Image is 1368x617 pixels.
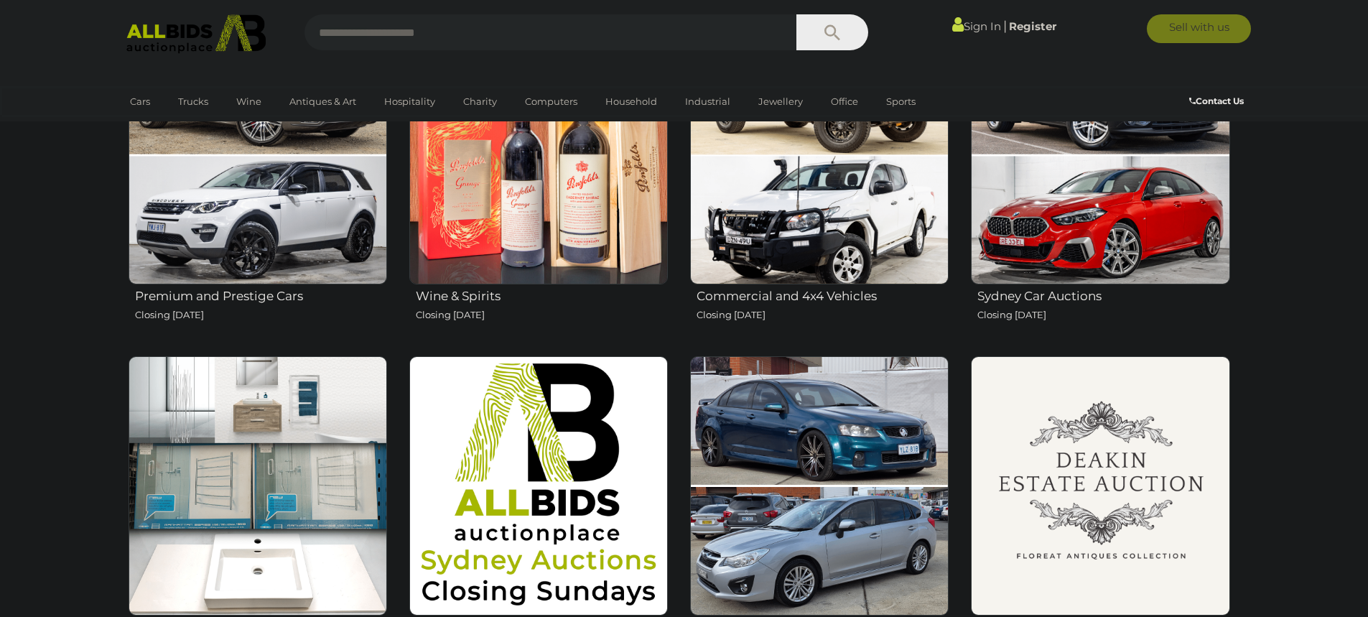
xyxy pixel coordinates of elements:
[952,19,1001,33] a: Sign In
[227,90,271,113] a: Wine
[822,90,867,113] a: Office
[135,286,387,303] h2: Premium and Prestige Cars
[1003,18,1007,34] span: |
[129,356,387,615] img: Discontinued Forme Bathroom Fixtures
[971,356,1229,615] img: Deakin Estate Auction
[1147,14,1251,43] a: Sell with us
[169,90,218,113] a: Trucks
[697,286,949,303] h2: Commercial and 4x4 Vehicles
[1189,93,1247,109] a: Contact Us
[1009,19,1056,33] a: Register
[749,90,812,113] a: Jewellery
[118,14,274,54] img: Allbids.com.au
[977,286,1229,303] h2: Sydney Car Auctions
[516,90,587,113] a: Computers
[970,25,1229,345] a: Sydney Car Auctions Closing [DATE]
[690,356,949,615] img: Canberra Daily Car Auctions
[129,26,387,284] img: Premium and Prestige Cars
[977,307,1229,323] p: Closing [DATE]
[280,90,366,113] a: Antiques & Art
[877,90,925,113] a: Sports
[796,14,868,50] button: Search
[689,25,949,345] a: Commercial and 4x4 Vehicles Closing [DATE]
[1189,96,1244,106] b: Contact Us
[135,307,387,323] p: Closing [DATE]
[596,90,666,113] a: Household
[697,307,949,323] p: Closing [DATE]
[971,26,1229,284] img: Sydney Car Auctions
[121,90,159,113] a: Cars
[676,90,740,113] a: Industrial
[416,286,668,303] h2: Wine & Spirits
[409,356,668,615] img: Sydney Sunday Auction
[375,90,445,113] a: Hospitality
[409,25,668,345] a: Wine & Spirits Closing [DATE]
[128,25,387,345] a: Premium and Prestige Cars Closing [DATE]
[416,307,668,323] p: Closing [DATE]
[409,26,668,284] img: Wine & Spirits
[454,90,506,113] a: Charity
[690,26,949,284] img: Commercial and 4x4 Vehicles
[121,113,241,137] a: [GEOGRAPHIC_DATA]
